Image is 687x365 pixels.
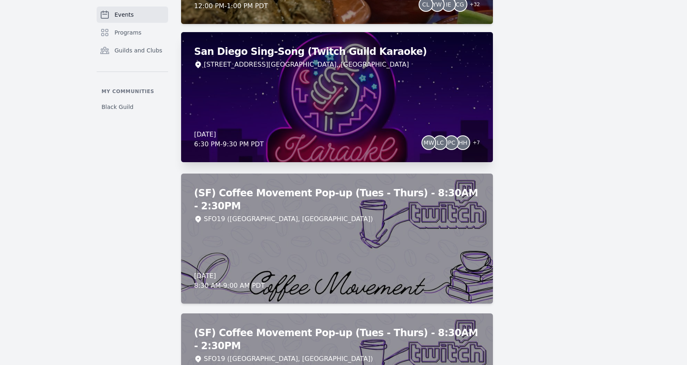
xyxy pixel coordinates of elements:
[194,130,264,149] div: [DATE] 6:30 PM - 9:30 PM PDT
[194,271,265,291] div: [DATE] 8:30 AM - 9:00 AM PDT
[194,45,480,58] h2: San Diego Sing-Song (Twitch Guild Karaoke)
[448,140,455,146] span: PC
[194,187,480,213] h2: (SF) Coffee Movement Pop-up (Tues - Thurs) - 8:30AM - 2:30PM
[97,24,168,41] a: Programs
[97,42,168,59] a: Guilds and Clubs
[194,326,480,352] h2: (SF) Coffee Movement Pop-up (Tues - Thurs) - 8:30AM - 2:30PM
[422,2,430,7] span: CL
[459,140,467,146] span: HH
[446,2,451,7] span: IE
[423,140,434,146] span: MW
[181,32,493,162] a: San Diego Sing-Song (Twitch Guild Karaoke)[STREET_ADDRESS][GEOGRAPHIC_DATA],,[GEOGRAPHIC_DATA][DA...
[437,140,444,146] span: LC
[204,354,373,364] div: SFO19 ([GEOGRAPHIC_DATA], [GEOGRAPHIC_DATA])
[468,138,480,149] span: + 7
[97,7,168,114] nav: Sidebar
[97,7,168,23] a: Events
[204,60,409,70] span: [STREET_ADDRESS][GEOGRAPHIC_DATA], , [GEOGRAPHIC_DATA]
[97,88,168,95] p: My communities
[204,214,373,224] div: SFO19 ([GEOGRAPHIC_DATA], [GEOGRAPHIC_DATA])
[114,11,134,19] span: Events
[114,46,162,54] span: Guilds and Clubs
[432,2,441,7] span: YW
[114,28,141,37] span: Programs
[97,100,168,114] a: Black Guild
[181,174,493,304] a: (SF) Coffee Movement Pop-up (Tues - Thurs) - 8:30AM - 2:30PMSFO19 ([GEOGRAPHIC_DATA], [GEOGRAPHIC...
[102,103,134,111] span: Black Guild
[456,2,464,7] span: CG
